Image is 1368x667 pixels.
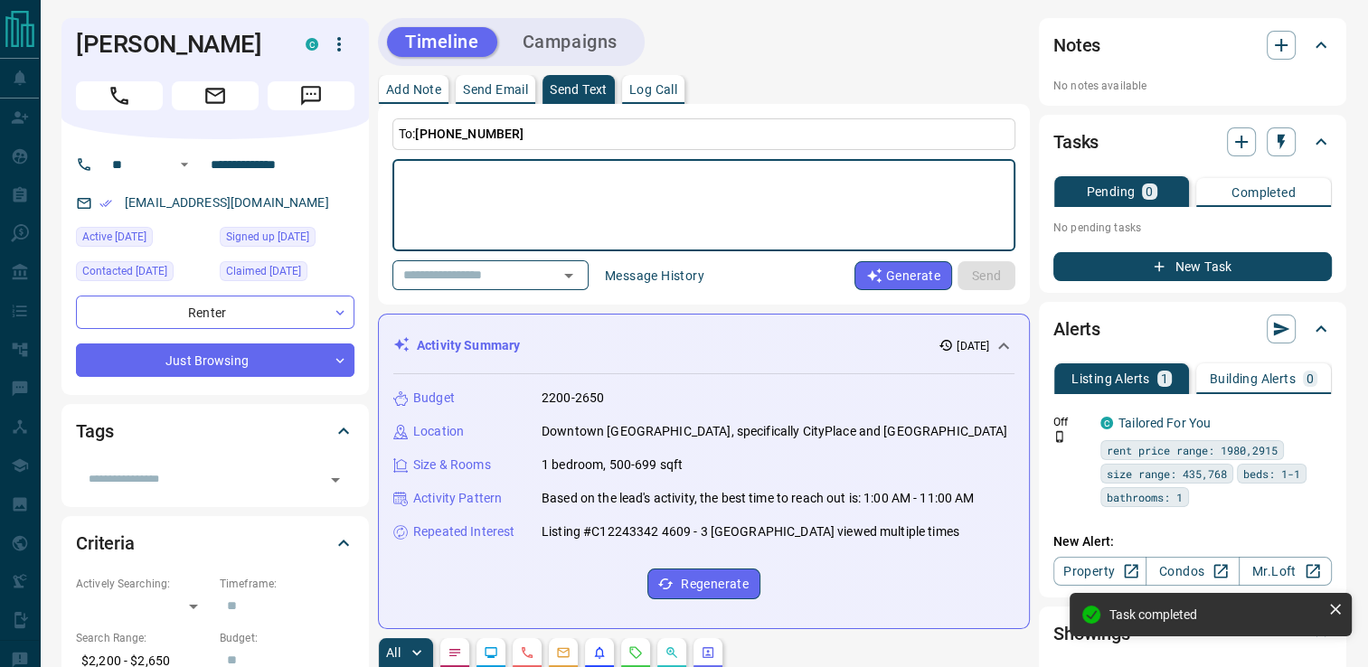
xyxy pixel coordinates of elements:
[1100,417,1113,429] div: condos.ca
[463,83,528,96] p: Send Email
[82,262,167,280] span: Contacted [DATE]
[76,521,354,565] div: Criteria
[1071,372,1150,385] p: Listing Alerts
[413,389,455,408] p: Budget
[76,30,278,59] h1: [PERSON_NAME]
[76,409,354,453] div: Tags
[854,261,952,290] button: Generate
[1107,488,1183,506] span: bathrooms: 1
[76,261,211,287] div: Mon Jul 14 2025
[542,389,604,408] p: 2200-2650
[1161,372,1168,385] p: 1
[413,522,514,541] p: Repeated Interest
[172,81,259,110] span: Email
[1053,315,1100,343] h2: Alerts
[1146,557,1239,586] a: Condos
[1243,465,1300,483] span: beds: 1-1
[99,197,112,210] svg: Email Verified
[76,227,211,252] div: Sat Jul 12 2025
[520,645,534,660] svg: Calls
[550,83,608,96] p: Send Text
[220,630,354,646] p: Budget:
[413,422,464,441] p: Location
[542,456,683,474] p: 1 bedroom, 500-699 sqft
[542,422,1007,441] p: Downtown [GEOGRAPHIC_DATA], specifically CityPlace and [GEOGRAPHIC_DATA]
[76,576,211,592] p: Actively Searching:
[1307,372,1314,385] p: 0
[647,568,760,599] button: Regenerate
[413,456,491,474] p: Size & Rooms
[1053,214,1332,241] p: No pending tasks
[417,336,520,355] p: Activity Summary
[592,645,607,660] svg: Listing Alerts
[594,261,715,290] button: Message History
[226,262,301,280] span: Claimed [DATE]
[1107,441,1278,459] span: rent price range: 1980,2915
[76,417,113,446] h2: Tags
[76,343,354,377] div: Just Browsing
[1053,78,1332,94] p: No notes available
[542,522,959,541] p: Listing #C12243342 4609 - 3 [GEOGRAPHIC_DATA] viewed multiple times
[1053,430,1066,443] svg: Push Notification Only
[220,576,354,592] p: Timeframe:
[1053,619,1130,648] h2: Showings
[268,81,354,110] span: Message
[226,228,309,246] span: Signed up [DATE]
[393,329,1014,362] div: Activity Summary[DATE]
[82,228,146,246] span: Active [DATE]
[220,227,354,252] div: Thu Jun 05 2025
[1107,465,1227,483] span: size range: 435,768
[76,630,211,646] p: Search Range:
[1109,607,1321,622] div: Task completed
[957,338,989,354] p: [DATE]
[701,645,715,660] svg: Agent Actions
[542,489,974,508] p: Based on the lead's activity, the best time to reach out is: 1:00 AM - 11:00 AM
[505,27,636,57] button: Campaigns
[1053,307,1332,351] div: Alerts
[628,645,643,660] svg: Requests
[1118,416,1211,430] a: Tailored For You
[76,296,354,329] div: Renter
[386,83,441,96] p: Add Note
[556,263,581,288] button: Open
[1086,185,1135,198] p: Pending
[1146,185,1153,198] p: 0
[76,81,163,110] span: Call
[174,154,195,175] button: Open
[415,127,524,141] span: [PHONE_NUMBER]
[1053,120,1332,164] div: Tasks
[484,645,498,660] svg: Lead Browsing Activity
[125,195,329,210] a: [EMAIL_ADDRESS][DOMAIN_NAME]
[1053,31,1100,60] h2: Notes
[1053,127,1099,156] h2: Tasks
[1053,252,1332,281] button: New Task
[387,27,497,57] button: Timeline
[220,261,354,287] div: Fri Jun 06 2025
[1053,23,1332,67] div: Notes
[665,645,679,660] svg: Opportunities
[448,645,462,660] svg: Notes
[556,645,571,660] svg: Emails
[323,467,348,493] button: Open
[1231,186,1296,199] p: Completed
[1053,612,1332,655] div: Showings
[1239,557,1332,586] a: Mr.Loft
[629,83,677,96] p: Log Call
[1053,532,1332,551] p: New Alert:
[386,646,401,659] p: All
[1210,372,1296,385] p: Building Alerts
[392,118,1015,150] p: To:
[413,489,502,508] p: Activity Pattern
[76,529,135,558] h2: Criteria
[1053,414,1090,430] p: Off
[306,38,318,51] div: condos.ca
[1053,557,1146,586] a: Property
